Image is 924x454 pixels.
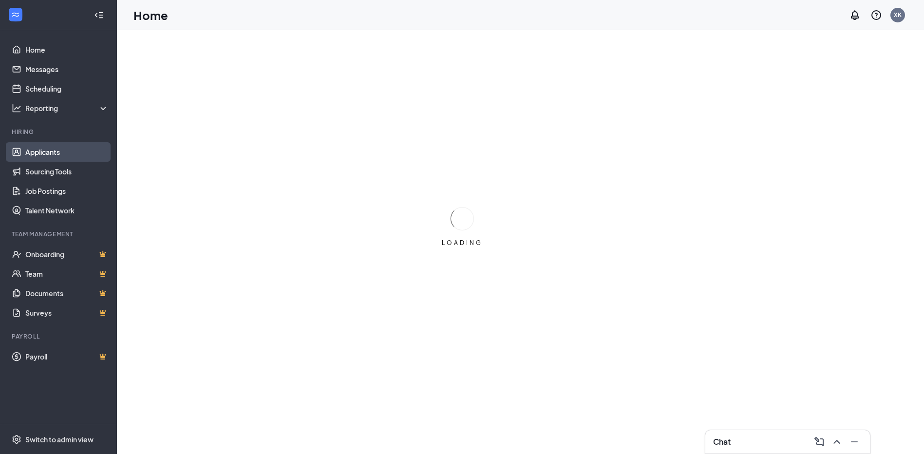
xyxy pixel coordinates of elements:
a: TeamCrown [25,264,109,284]
a: Messages [25,59,109,79]
svg: Notifications [849,9,861,21]
h3: Chat [713,436,731,447]
button: ChevronUp [829,434,845,450]
svg: ChevronUp [831,436,843,448]
div: Team Management [12,230,107,238]
a: Talent Network [25,201,109,220]
a: DocumentsCrown [25,284,109,303]
svg: Minimize [849,436,860,448]
a: Home [25,40,109,59]
svg: QuestionInfo [870,9,882,21]
button: ComposeMessage [811,434,827,450]
a: Job Postings [25,181,109,201]
a: Scheduling [25,79,109,98]
svg: Analysis [12,103,21,113]
a: Applicants [25,142,109,162]
svg: WorkstreamLogo [11,10,20,19]
div: Payroll [12,332,107,340]
div: Reporting [25,103,109,113]
a: OnboardingCrown [25,245,109,264]
div: LOADING [438,239,487,247]
div: Hiring [12,128,107,136]
a: PayrollCrown [25,347,109,366]
a: SurveysCrown [25,303,109,322]
a: Sourcing Tools [25,162,109,181]
svg: Collapse [94,10,104,20]
div: Switch to admin view [25,435,94,444]
svg: ComposeMessage [813,436,825,448]
button: Minimize [847,434,862,450]
svg: Settings [12,435,21,444]
div: XK [894,11,902,19]
h1: Home [133,7,168,23]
